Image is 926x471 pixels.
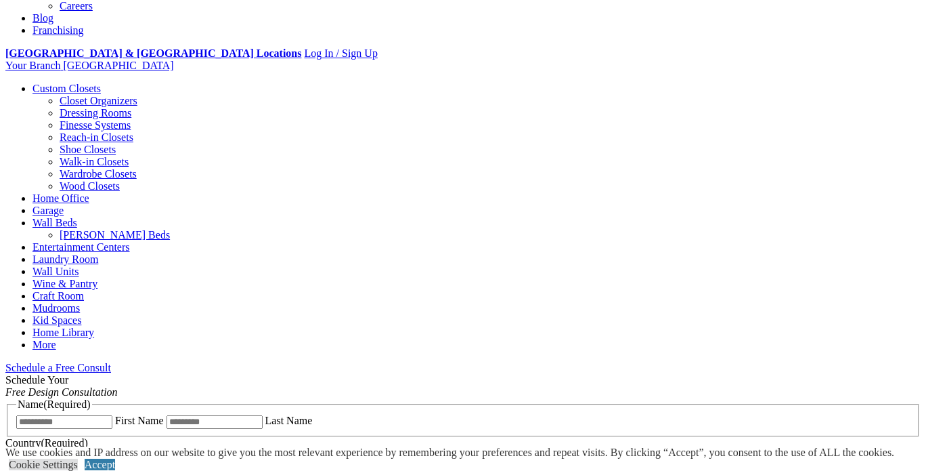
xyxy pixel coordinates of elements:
a: Wall Beds [32,217,77,228]
a: Blog [32,12,53,24]
a: Dressing Rooms [60,107,131,119]
a: [PERSON_NAME] Beds [60,229,170,241]
a: Home Library [32,327,94,338]
a: Closet Organizers [60,95,137,106]
label: Last Name [265,415,313,426]
a: Reach-in Closets [60,131,133,143]
a: Finesse Systems [60,119,131,131]
a: Wood Closets [60,180,120,192]
a: Cookie Settings [9,459,78,470]
a: Your Branch [GEOGRAPHIC_DATA] [5,60,174,71]
a: Mudrooms [32,302,80,314]
legend: Name [16,398,92,411]
a: Laundry Room [32,253,98,265]
label: Country [5,437,88,449]
a: Kid Spaces [32,314,81,326]
a: Walk-in Closets [60,156,129,167]
a: Schedule a Free Consult (opens a dropdown menu) [5,362,111,373]
a: Log In / Sign Up [304,47,377,59]
a: Entertainment Centers [32,241,130,253]
a: Wardrobe Closets [60,168,137,180]
a: Shoe Closets [60,144,116,155]
a: Accept [85,459,115,470]
span: Schedule Your [5,374,118,398]
a: More menu text will display only on big screen [32,339,56,350]
em: Free Design Consultation [5,386,118,398]
a: Wine & Pantry [32,278,97,289]
a: [GEOGRAPHIC_DATA] & [GEOGRAPHIC_DATA] Locations [5,47,301,59]
a: Custom Closets [32,83,101,94]
label: First Name [115,415,164,426]
div: We use cookies and IP address on our website to give you the most relevant experience by remember... [5,447,894,459]
span: (Required) [43,398,90,410]
a: Garage [32,205,64,216]
span: [GEOGRAPHIC_DATA] [63,60,173,71]
a: Franchising [32,24,84,36]
span: (Required) [41,437,87,449]
a: Home Office [32,192,89,204]
a: Wall Units [32,266,79,277]
span: Your Branch [5,60,60,71]
a: Craft Room [32,290,84,302]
